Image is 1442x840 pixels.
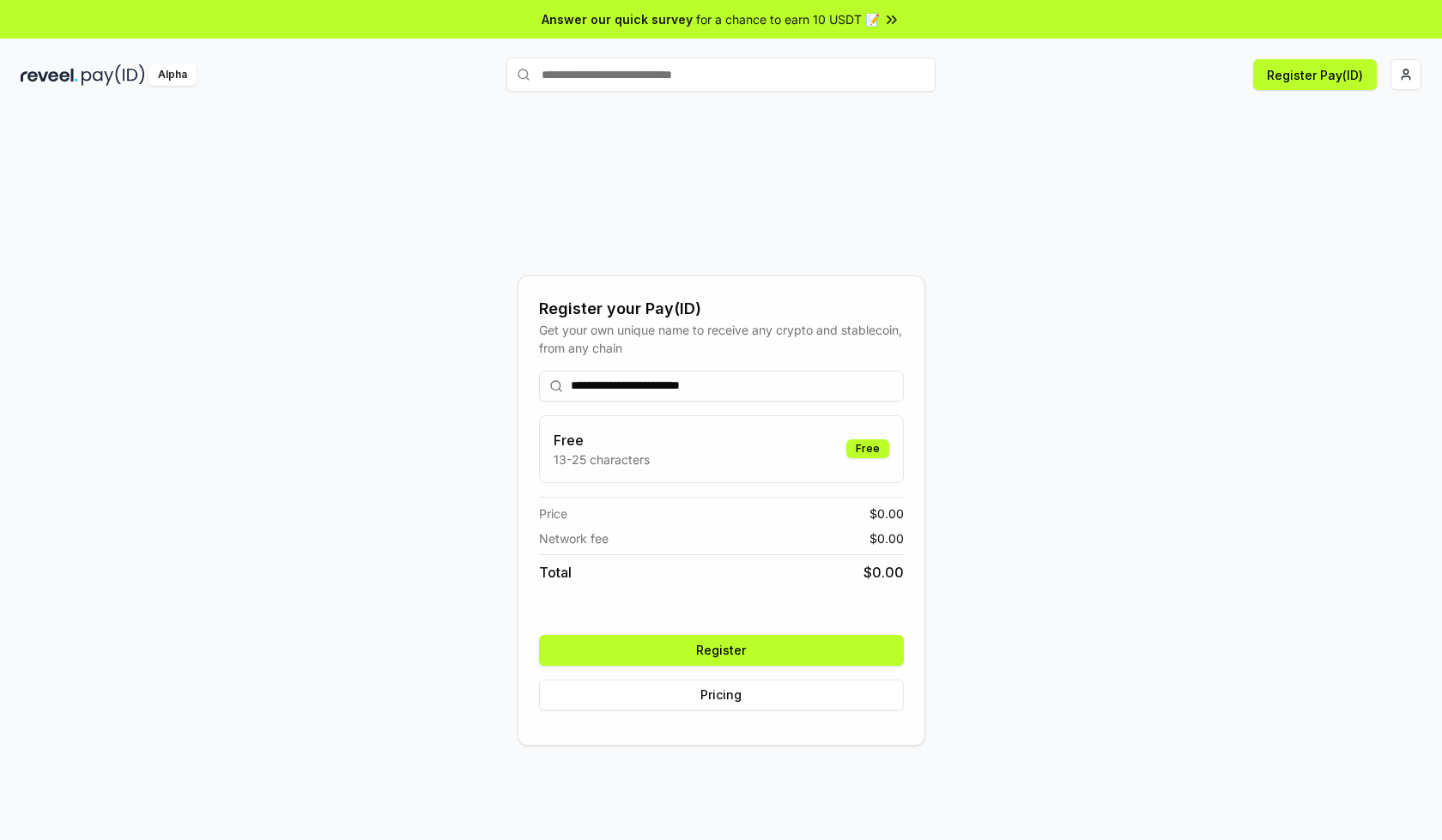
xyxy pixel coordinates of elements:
button: Register [539,635,904,666]
img: reveel_dark [21,64,78,86]
span: $ 0.00 [863,562,904,583]
button: Register Pay(ID) [1253,59,1377,90]
span: Answer our quick survey [542,10,693,28]
img: pay_id [82,64,145,86]
div: Register your Pay(ID) [539,297,904,321]
span: Price [539,505,567,523]
h3: Free [554,430,650,450]
div: Alpha [148,64,197,86]
p: 13-25 characters [554,450,650,468]
button: Pricing [539,680,904,710]
span: Total [539,562,572,583]
div: Free [846,439,889,458]
span: $ 0.00 [869,529,904,547]
div: Get your own unique name to receive any crypto and stablecoin, from any chain [539,321,904,357]
span: Network fee [539,529,609,547]
span: for a chance to earn 10 USDT 📝 [696,10,880,28]
span: $ 0.00 [869,505,904,523]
